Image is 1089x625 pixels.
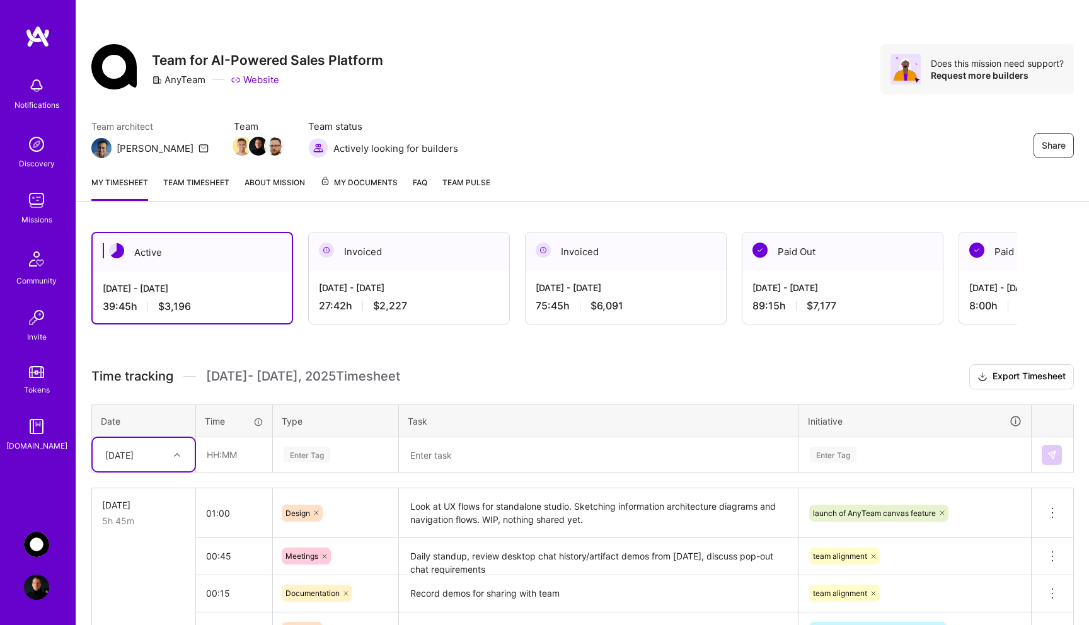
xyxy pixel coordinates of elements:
[752,299,933,312] div: 89:15 h
[24,383,50,396] div: Tokens
[931,57,1064,69] div: Does this mission need support?
[109,243,124,258] img: Active
[105,448,134,461] div: [DATE]
[308,120,458,133] span: Team status
[813,508,936,518] span: launch of AnyTeam canvas feature
[91,138,112,158] img: Team Architect
[977,370,988,384] i: icon Download
[196,576,272,610] input: HH:MM
[152,75,162,85] i: icon CompanyGray
[807,299,836,312] span: $7,177
[308,138,328,158] img: Actively looking for builders
[333,142,458,155] span: Actively looking for builders
[752,281,933,294] div: [DATE] - [DATE]
[158,300,191,313] span: $3,196
[319,281,499,294] div: [DATE] - [DATE]
[285,508,310,518] span: Design
[285,551,318,561] span: Meetings
[373,299,407,312] span: $2,227
[1042,139,1066,152] span: Share
[102,498,185,512] div: [DATE]
[1047,450,1057,460] img: Submit
[400,576,797,611] textarea: Record demos for sharing with team
[442,178,490,187] span: Team Pulse
[16,274,57,287] div: Community
[319,243,334,258] img: Invoiced
[19,157,55,170] div: Discovery
[400,490,797,537] textarea: Look at UX flows for standalone studio. Sketching information architecture diagrams and navigatio...
[25,25,50,48] img: logo
[245,176,305,201] a: About Mission
[21,575,52,600] a: User Avatar
[117,142,193,155] div: [PERSON_NAME]
[21,213,52,226] div: Missions
[309,232,509,271] div: Invoiced
[810,445,856,464] div: Enter Tag
[267,135,283,157] a: Team Member Avatar
[93,233,292,272] div: Active
[591,299,623,312] span: $6,091
[1034,133,1074,158] button: Share
[91,120,209,133] span: Team architect
[442,176,490,201] a: Team Pulse
[24,532,49,557] img: AnyTeam: Team for AI-Powered Sales Platform
[92,404,196,437] th: Date
[197,438,272,471] input: HH:MM
[319,299,499,312] div: 27:42 h
[808,414,1022,428] div: Initiative
[163,176,229,201] a: Team timesheet
[285,588,340,598] span: Documentation
[969,243,984,258] img: Paid Out
[205,415,263,428] div: Time
[102,514,185,527] div: 5h 45m
[174,452,180,458] i: icon Chevron
[24,414,49,439] img: guide book
[890,54,921,84] img: Avatar
[206,369,400,384] span: [DATE] - [DATE] , 2025 Timesheet
[250,135,267,157] a: Team Member Avatar
[21,244,52,274] img: Community
[91,176,148,201] a: My timesheet
[320,176,398,190] span: My Documents
[526,232,726,271] div: Invoiced
[91,369,173,384] span: Time tracking
[91,44,137,89] img: Company Logo
[399,404,799,437] th: Task
[233,137,251,156] img: Team Member Avatar
[265,137,284,156] img: Team Member Avatar
[813,551,867,561] span: team alignment
[536,281,716,294] div: [DATE] - [DATE]
[27,330,47,343] div: Invite
[413,176,427,201] a: FAQ
[249,137,268,156] img: Team Member Avatar
[231,73,279,86] a: Website
[234,135,250,157] a: Team Member Avatar
[103,282,282,295] div: [DATE] - [DATE]
[196,496,272,530] input: HH:MM
[24,305,49,330] img: Invite
[234,120,283,133] span: Team
[24,73,49,98] img: bell
[24,575,49,600] img: User Avatar
[103,300,282,313] div: 39:45 h
[152,52,383,68] h3: Team for AI-Powered Sales Platform
[931,69,1064,81] div: Request more builders
[24,188,49,213] img: teamwork
[969,364,1074,389] button: Export Timesheet
[536,299,716,312] div: 75:45 h
[21,532,52,557] a: AnyTeam: Team for AI-Powered Sales Platform
[813,588,867,598] span: team alignment
[199,143,209,153] i: icon Mail
[6,439,67,452] div: [DOMAIN_NAME]
[273,404,399,437] th: Type
[152,73,205,86] div: AnyTeam
[29,366,44,378] img: tokens
[284,445,330,464] div: Enter Tag
[742,232,943,271] div: Paid Out
[196,539,272,573] input: HH:MM
[14,98,59,112] div: Notifications
[536,243,551,258] img: Invoiced
[752,243,768,258] img: Paid Out
[24,132,49,157] img: discovery
[320,176,398,201] a: My Documents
